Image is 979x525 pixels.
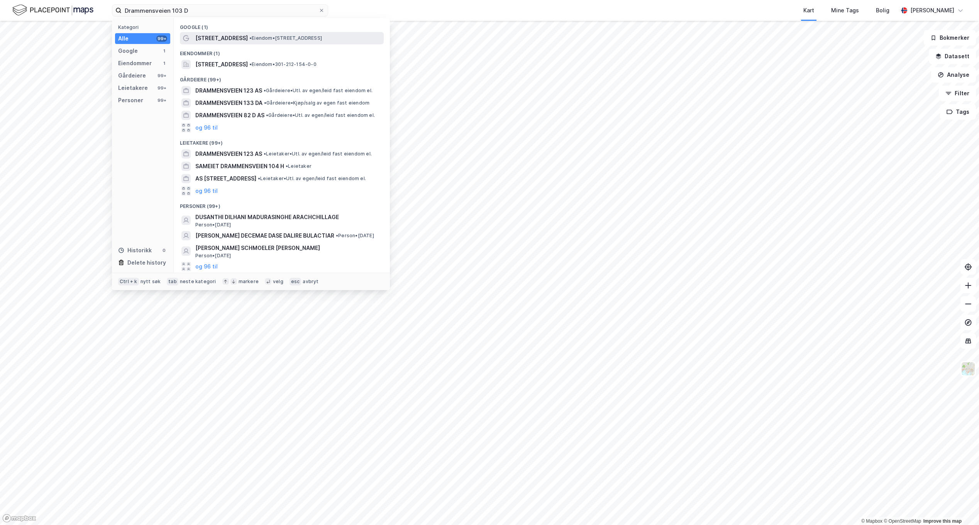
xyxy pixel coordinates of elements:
[195,253,231,259] span: Person • [DATE]
[118,24,170,30] div: Kategori
[266,112,268,118] span: •
[195,231,334,240] span: [PERSON_NAME] DECEMAE DASE DALIRE BULACTIAR
[876,6,889,15] div: Bolig
[939,86,976,101] button: Filter
[118,34,129,43] div: Alle
[249,35,322,41] span: Eiendom • [STREET_ADDRESS]
[258,176,260,181] span: •
[264,151,372,157] span: Leietaker • Utl. av egen/leid fast eiendom el.
[161,48,167,54] div: 1
[940,488,979,525] iframe: Chat Widget
[127,258,166,267] div: Delete history
[195,111,264,120] span: DRAMMENSVEIEN 82 D AS
[924,30,976,46] button: Bokmerker
[174,18,390,32] div: Google (1)
[195,174,256,183] span: AS [STREET_ADDRESS]
[336,233,374,239] span: Person • [DATE]
[931,67,976,83] button: Analyse
[161,60,167,66] div: 1
[910,6,954,15] div: [PERSON_NAME]
[264,88,373,94] span: Gårdeiere • Utl. av egen/leid fast eiendom el.
[12,3,93,17] img: logo.f888ab2527a4732fd821a326f86c7f29.svg
[249,61,252,67] span: •
[174,134,390,148] div: Leietakere (99+)
[264,100,266,106] span: •
[195,123,218,132] button: og 96 til
[195,98,263,108] span: DRAMMENSVEIEN 133 DA
[940,104,976,120] button: Tags
[195,149,262,159] span: DRAMMENSVEIEN 123 AS
[2,514,36,523] a: Mapbox homepage
[286,163,312,169] span: Leietaker
[141,279,161,285] div: nytt søk
[122,5,318,16] input: Søk på adresse, matrikkel, gårdeiere, leietakere eller personer
[118,246,152,255] div: Historikk
[195,162,284,171] span: SAMEIET DRAMMENSVEIEN 104 H
[266,112,375,118] span: Gårdeiere • Utl. av egen/leid fast eiendom el.
[336,233,338,238] span: •
[118,71,146,80] div: Gårdeiere
[195,222,231,228] span: Person • [DATE]
[118,96,143,105] div: Personer
[803,6,814,15] div: Kart
[861,518,882,524] a: Mapbox
[167,278,178,285] div: tab
[290,278,301,285] div: esc
[180,279,216,285] div: neste kategori
[286,163,288,169] span: •
[195,262,218,271] button: og 96 til
[195,243,381,253] span: [PERSON_NAME] SCHMOELER [PERSON_NAME]
[174,44,390,58] div: Eiendommer (1)
[118,59,152,68] div: Eiendommer
[239,279,259,285] div: markere
[156,35,167,42] div: 99+
[118,83,148,93] div: Leietakere
[249,61,317,68] span: Eiendom • 301-212-154-0-0
[929,49,976,64] button: Datasett
[303,279,318,285] div: avbryt
[156,73,167,79] div: 99+
[195,186,218,196] button: og 96 til
[961,361,976,376] img: Z
[174,71,390,84] div: Gårdeiere (99+)
[156,97,167,103] div: 99+
[264,151,266,157] span: •
[940,488,979,525] div: Chatt-widget
[273,279,283,285] div: velg
[923,518,962,524] a: Improve this map
[118,278,139,285] div: Ctrl + k
[258,176,366,182] span: Leietaker • Utl. av egen/leid fast eiendom el.
[195,213,381,222] span: DUSANTHI DILHANI MADURASINGHE ARACHCHILLAGE
[156,85,167,91] div: 99+
[161,247,167,253] div: 0
[264,88,266,93] span: •
[195,34,248,43] span: [STREET_ADDRESS]
[264,100,369,106] span: Gårdeiere • Kjøp/salg av egen fast eiendom
[884,518,921,524] a: OpenStreetMap
[195,86,262,95] span: DRAMMENSVEIEN 123 AS
[249,35,252,41] span: •
[195,60,248,69] span: [STREET_ADDRESS]
[831,6,859,15] div: Mine Tags
[118,46,138,56] div: Google
[174,197,390,211] div: Personer (99+)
